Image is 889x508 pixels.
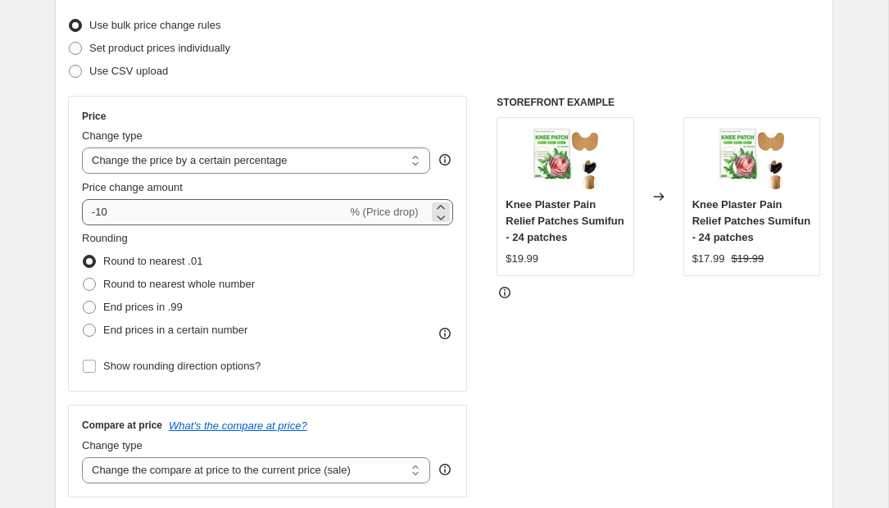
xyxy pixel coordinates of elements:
[82,232,128,244] span: Rounding
[103,255,202,267] span: Round to nearest .01
[437,152,453,168] div: help
[169,420,307,432] button: What's the compare at price?
[82,199,347,225] input: -15
[103,360,261,372] span: Show rounding direction options?
[82,419,162,432] h3: Compare at price
[350,206,418,218] span: % (Price drop)
[533,126,598,192] img: KneePlasterPainReliefPatchesSumifun_80x.jpg
[692,251,725,267] div: $17.99
[506,198,624,243] span: Knee Plaster Pain Relief Patches Sumifun - 24 patches
[82,129,143,142] span: Change type
[719,126,784,192] img: KneePlasterPainReliefPatchesSumifun_80x.jpg
[82,181,183,193] span: Price change amount
[82,110,106,123] h3: Price
[82,439,143,451] span: Change type
[497,96,820,109] h6: STOREFRONT EXAMPLE
[506,251,538,267] div: $19.99
[103,324,247,336] span: End prices in a certain number
[89,42,230,54] span: Set product prices individually
[437,461,453,478] div: help
[103,278,255,290] span: Round to nearest whole number
[731,251,764,267] strike: $19.99
[89,19,220,31] span: Use bulk price change rules
[89,65,168,77] span: Use CSV upload
[103,301,183,313] span: End prices in .99
[692,198,810,243] span: Knee Plaster Pain Relief Patches Sumifun - 24 patches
